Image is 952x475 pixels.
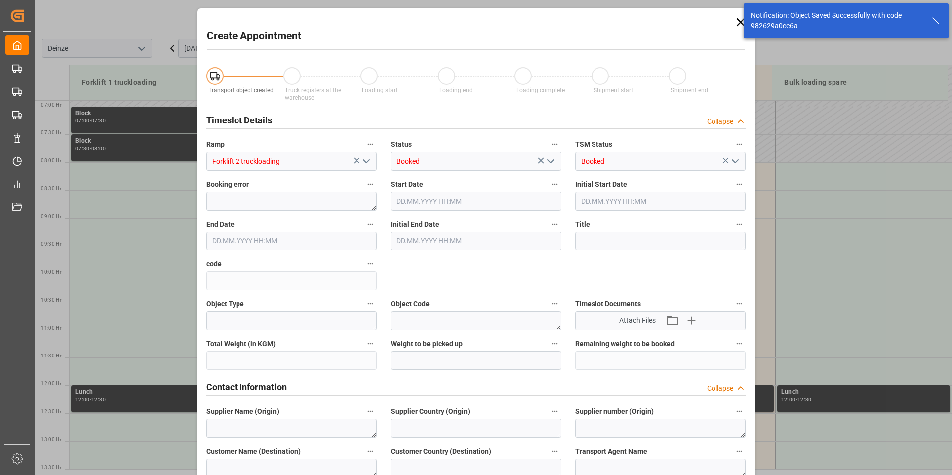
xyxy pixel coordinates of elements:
[391,152,562,171] input: Type to search/select
[575,179,627,190] span: Initial Start Date
[391,406,470,417] span: Supplier Country (Origin)
[391,339,463,349] span: Weight to be picked up
[364,138,377,151] button: Ramp
[575,219,590,230] span: Title
[439,87,473,94] span: Loading end
[207,28,301,44] h2: Create Appointment
[206,406,279,417] span: Supplier Name (Origin)
[364,257,377,270] button: code
[548,138,561,151] button: Status
[364,178,377,191] button: Booking error
[206,139,225,150] span: Ramp
[391,299,430,309] span: Object Code
[391,232,562,250] input: DD.MM.YYYY HH:MM
[358,154,373,169] button: open menu
[548,405,561,418] button: Supplier Country (Origin)
[548,178,561,191] button: Start Date
[575,139,612,150] span: TSM Status
[575,406,654,417] span: Supplier number (Origin)
[364,405,377,418] button: Supplier Name (Origin)
[575,299,641,309] span: Timeslot Documents
[733,337,746,350] button: Remaining weight to be booked
[206,219,235,230] span: End Date
[206,259,222,269] span: code
[206,232,377,250] input: DD.MM.YYYY HH:MM
[733,138,746,151] button: TSM Status
[391,192,562,211] input: DD.MM.YYYY HH:MM
[548,337,561,350] button: Weight to be picked up
[733,218,746,231] button: Title
[575,446,647,457] span: Transport Agent Name
[364,445,377,458] button: Customer Name (Destination)
[575,192,746,211] input: DD.MM.YYYY HH:MM
[733,445,746,458] button: Transport Agent Name
[548,445,561,458] button: Customer Country (Destination)
[594,87,633,94] span: Shipment start
[206,152,377,171] input: Type to search/select
[733,297,746,310] button: Timeslot Documents
[575,339,675,349] span: Remaining weight to be booked
[619,315,656,326] span: Attach Files
[364,297,377,310] button: Object Type
[208,87,274,94] span: Transport object created
[364,337,377,350] button: Total Weight (in KGM)
[285,87,341,101] span: Truck registers at the warehouse
[391,139,412,150] span: Status
[707,383,733,394] div: Collapse
[206,446,301,457] span: Customer Name (Destination)
[733,178,746,191] button: Initial Start Date
[391,446,491,457] span: Customer Country (Destination)
[516,87,565,94] span: Loading complete
[751,10,922,31] div: Notification: Object Saved Successfully with code 982629a0ce6a
[206,339,276,349] span: Total Weight (in KGM)
[362,87,398,94] span: Loading start
[671,87,708,94] span: Shipment end
[206,114,272,127] h2: Timeslot Details
[206,299,244,309] span: Object Type
[548,297,561,310] button: Object Code
[206,380,287,394] h2: Contact Information
[391,179,423,190] span: Start Date
[548,218,561,231] button: Initial End Date
[206,179,249,190] span: Booking error
[733,405,746,418] button: Supplier number (Origin)
[543,154,558,169] button: open menu
[391,219,439,230] span: Initial End Date
[727,154,742,169] button: open menu
[707,117,733,127] div: Collapse
[364,218,377,231] button: End Date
